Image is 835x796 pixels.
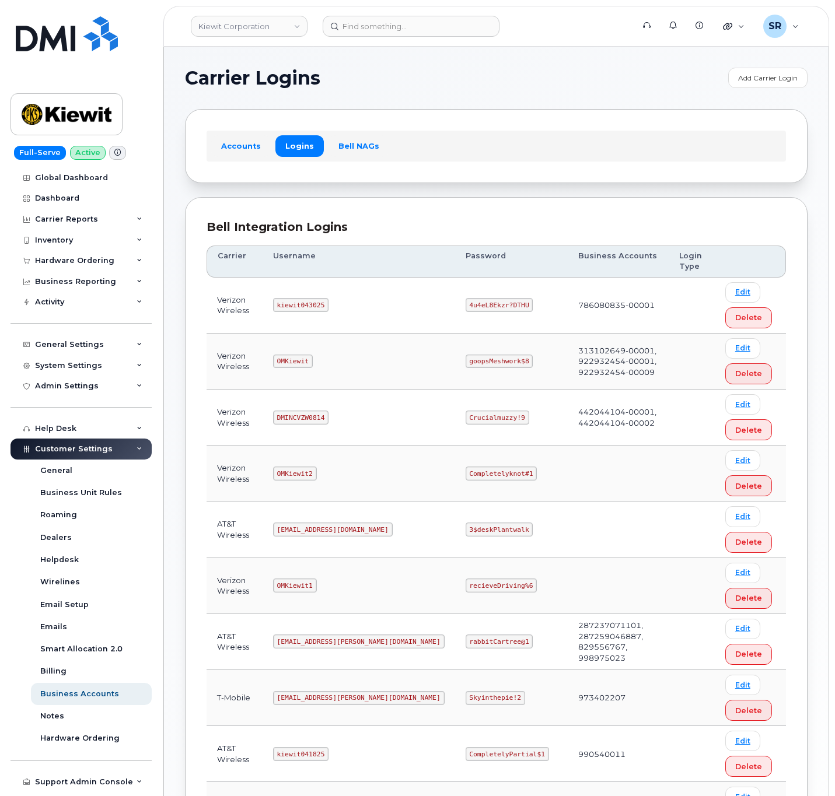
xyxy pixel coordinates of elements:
[725,450,760,471] a: Edit
[568,614,669,670] td: 287237071101, 287259046887, 829556767, 998975023
[466,747,549,761] code: CompletelyPartial$1
[568,246,669,278] th: Business Accounts
[207,502,263,557] td: AT&T Wireless
[466,634,533,648] code: rabbitCartree@1
[725,563,760,583] a: Edit
[735,648,762,660] span: Delete
[725,338,760,359] a: Edit
[466,523,533,536] code: 3$deskPlantwalk
[466,691,525,705] code: Skyinthepie!2
[735,425,762,436] span: Delete
[725,532,772,553] button: Delete
[568,334,669,390] td: 313102649-00001, 922932454-00001, 922932454-00009
[466,355,533,369] code: goopsMeshwork$8
[725,644,772,665] button: Delete
[207,670,263,726] td: T-Mobile
[568,726,669,782] td: 990540011
[273,634,445,648] code: [EMAIL_ADDRESS][PERSON_NAME][DOMAIN_NAME]
[725,363,772,384] button: Delete
[263,246,455,278] th: Username
[568,390,669,446] td: 442044104-00001, 442044104-00002
[725,675,760,695] a: Edit
[784,745,826,787] iframe: Messenger Launcher
[725,419,772,440] button: Delete
[735,592,762,604] span: Delete
[185,69,320,87] span: Carrier Logins
[725,475,772,496] button: Delete
[273,411,329,425] code: DMINCVZW0814
[273,467,317,481] code: OMKiewit2
[273,691,445,705] code: [EMAIL_ADDRESS][PERSON_NAME][DOMAIN_NAME]
[725,307,772,328] button: Delete
[728,68,808,88] a: Add Carrier Login
[207,390,263,446] td: Verizon Wireless
[273,747,329,761] code: kiewit041825
[207,334,263,390] td: Verizon Wireless
[466,298,533,312] code: 4u4eL8Ekzr?DTHU
[725,506,760,527] a: Edit
[466,411,529,425] code: Crucialmuzzy!9
[735,705,762,716] span: Delete
[455,246,568,278] th: Password
[273,578,317,592] code: OMKiewit1
[735,312,762,323] span: Delete
[273,523,393,536] code: [EMAIL_ADDRESS][DOMAIN_NAME]
[725,731,760,751] a: Edit
[275,135,324,156] a: Logins
[273,355,313,369] code: OMKiewit
[273,298,329,312] code: kiewit043025
[735,761,762,772] span: Delete
[207,558,263,614] td: Verizon Wireless
[466,467,537,481] code: Completelyknot#1
[207,246,263,278] th: Carrier
[735,536,762,548] span: Delete
[329,135,389,156] a: Bell NAGs
[568,278,669,334] td: 786080835-00001
[725,394,760,415] a: Edit
[725,588,772,609] button: Delete
[725,700,772,721] button: Delete
[207,219,786,236] div: Bell Integration Logins
[669,246,715,278] th: Login Type
[725,282,760,303] a: Edit
[207,446,263,502] td: Verizon Wireless
[568,670,669,726] td: 973402207
[735,368,762,379] span: Delete
[725,756,772,777] button: Delete
[211,135,271,156] a: Accounts
[725,619,760,639] a: Edit
[207,726,263,782] td: AT&T Wireless
[735,481,762,492] span: Delete
[207,278,263,334] td: Verizon Wireless
[466,578,537,592] code: recieveDriving%6
[207,614,263,670] td: AT&T Wireless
